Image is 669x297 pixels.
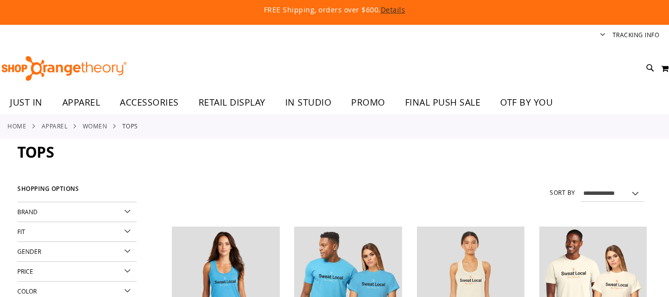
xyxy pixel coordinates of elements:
[17,262,137,282] div: Price
[405,91,481,114] span: FINAL PUSH SALE
[189,91,275,114] a: RETAIL DISPLAY
[613,31,660,39] a: Tracking Info
[17,267,33,275] span: Price
[199,91,265,114] span: RETAIL DISPLAY
[17,228,25,236] span: Fit
[17,222,137,242] div: Fit
[275,91,342,114] a: IN STUDIO
[83,121,107,130] a: WOMEN
[500,91,553,114] span: OTF BY YOU
[351,91,385,114] span: PROMO
[110,91,189,114] a: ACCESSORIES
[381,5,406,14] a: Details
[120,91,179,114] span: ACCESSORIES
[62,91,101,114] span: APPAREL
[17,287,37,295] span: Color
[285,91,332,114] span: IN STUDIO
[17,181,137,202] strong: Shopping Options
[550,188,575,197] label: Sort By
[10,91,43,114] span: JUST IN
[7,121,26,130] a: Home
[17,142,54,162] span: Tops
[17,208,38,216] span: Brand
[17,202,137,222] div: Brand
[17,242,137,262] div: Gender
[341,91,395,114] a: PROMO
[52,91,110,114] a: APPAREL
[395,91,491,114] a: FINAL PUSH SALE
[17,247,41,255] span: Gender
[490,91,563,114] a: OTF BY YOU
[122,121,138,130] strong: Tops
[42,121,68,130] a: APPAREL
[600,31,605,40] button: Account menu
[38,5,631,15] p: FREE Shipping, orders over $600.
